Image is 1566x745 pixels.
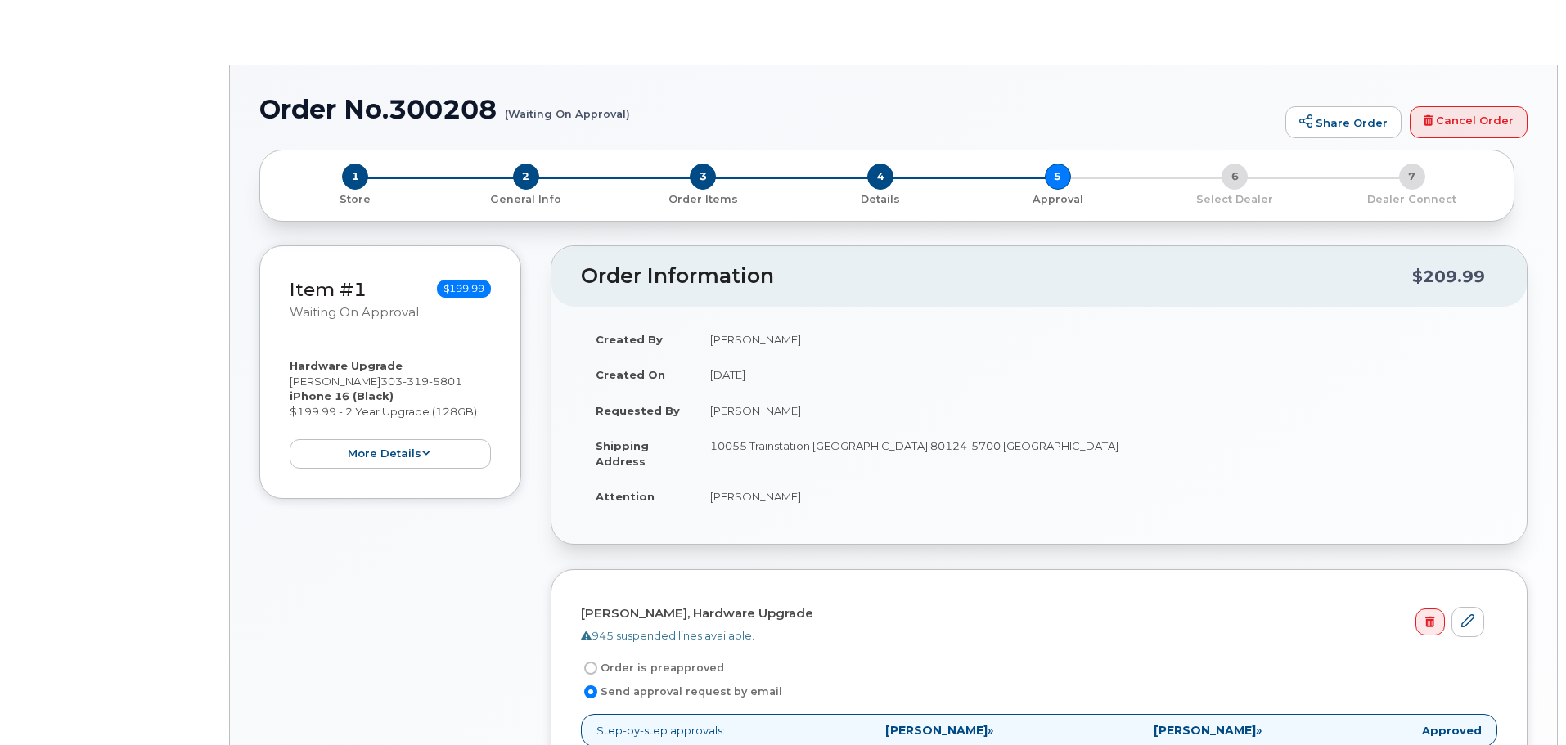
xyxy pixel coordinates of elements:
small: Waiting On Approval [290,305,419,320]
label: Send approval request by email [581,682,782,702]
strong: [PERSON_NAME] [1154,723,1256,738]
p: Store [280,192,431,207]
td: [PERSON_NAME] [695,393,1497,429]
span: 3 [690,164,716,190]
span: » [885,725,993,736]
span: 2 [513,164,539,190]
small: (Waiting On Approval) [505,95,630,120]
strong: [PERSON_NAME] [885,723,988,738]
td: [PERSON_NAME] [695,478,1497,514]
h1: Order No.300208 [259,95,1277,123]
p: General Info [444,192,609,207]
strong: Created By [596,333,663,346]
strong: Requested By [596,404,680,417]
input: Send approval request by email [584,685,597,698]
div: 945 suspended lines available. [581,628,1484,644]
a: 1 Store [273,190,438,207]
a: 4 Details [792,190,970,207]
label: Order is preapproved [581,658,724,678]
input: Order is preapproved [584,662,597,675]
td: 10055 Trainstation [GEOGRAPHIC_DATA] 80124-5700 [GEOGRAPHIC_DATA] [695,428,1497,478]
span: 5801 [429,375,462,388]
h4: [PERSON_NAME], Hardware Upgrade [581,607,1484,621]
span: » [1154,725,1262,736]
span: 319 [403,375,429,388]
strong: Shipping Address [596,439,649,468]
strong: iPhone 16 (Black) [290,389,394,402]
a: 3 Order Items [614,190,792,207]
div: [PERSON_NAME] $199.99 - 2 Year Upgrade (128GB) [290,358,491,469]
strong: Hardware Upgrade [290,359,403,372]
a: Share Order [1285,106,1402,139]
strong: Approved [1422,723,1482,738]
p: Details [799,192,963,207]
span: 303 [380,375,462,388]
span: $199.99 [437,280,491,298]
a: Cancel Order [1410,106,1528,139]
a: 2 General Info [438,190,615,207]
h2: Order Information [581,265,1412,288]
strong: Created On [596,368,665,381]
button: more details [290,439,491,469]
td: [PERSON_NAME] [695,321,1497,357]
p: Order Items [621,192,785,207]
span: 4 [867,164,893,190]
div: $209.99 [1412,261,1485,292]
span: 1 [342,164,368,190]
a: Item #1 [290,278,367,301]
strong: Attention [596,490,655,503]
td: [DATE] [695,357,1497,393]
